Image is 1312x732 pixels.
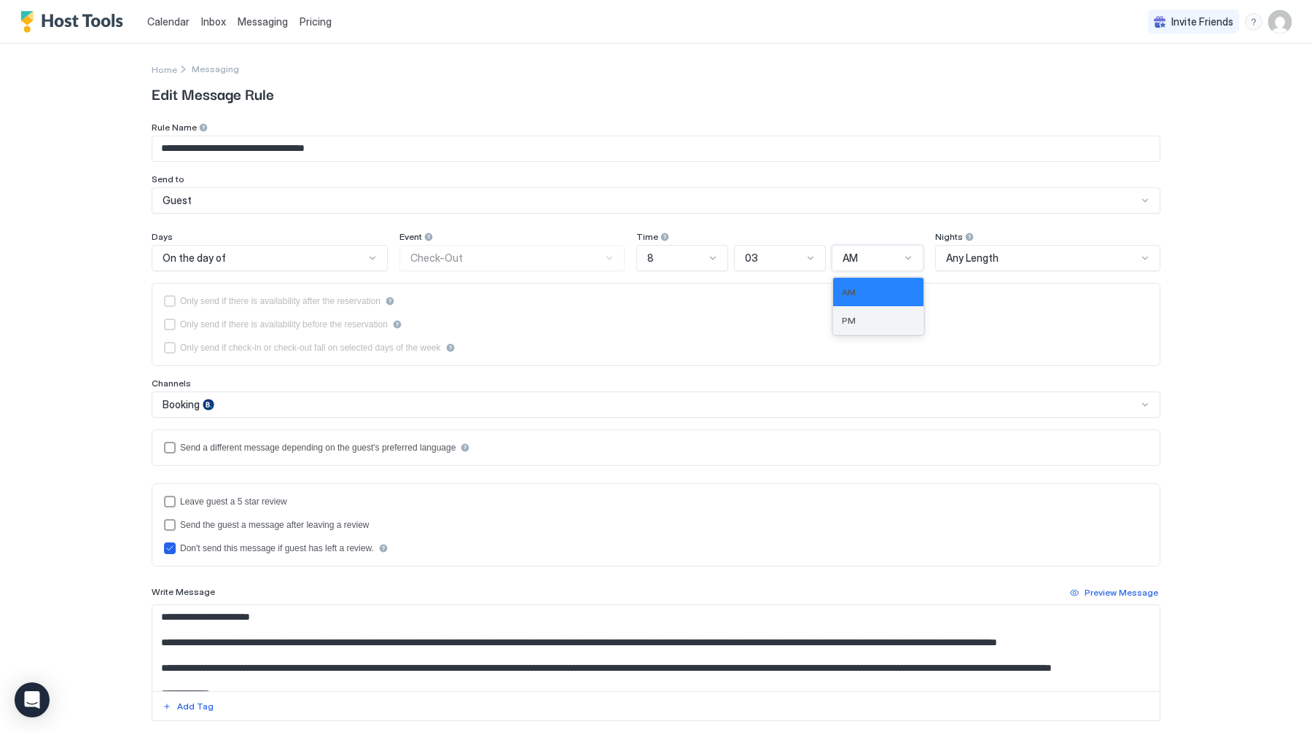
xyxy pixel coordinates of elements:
div: Only send if check-in or check-out fall on selected days of the week [180,343,441,353]
div: beforeReservation [164,319,1148,330]
a: Inbox [201,14,226,29]
div: Only send if there is availability after the reservation [180,296,380,306]
span: Channels [152,378,191,389]
span: Inbox [201,15,226,28]
div: Breadcrumb [152,61,177,77]
div: menu [1245,13,1262,31]
span: Rule Name [152,122,197,133]
div: Don't send this message if guest has left a review. [180,543,374,553]
span: Any Length [946,252,999,265]
div: Add Tag [177,700,214,713]
div: Breadcrumb [192,63,239,74]
span: Time [636,231,658,242]
div: afterReservation [164,295,1148,307]
span: AM [843,252,858,265]
span: Booking [163,398,200,411]
a: Calendar [147,14,190,29]
div: reviewEnabled [164,496,1148,507]
div: Open Intercom Messenger [15,682,50,717]
a: Host Tools Logo [20,11,130,33]
span: Event [399,231,422,242]
div: isLimited [164,342,1148,354]
span: Invite Friends [1171,15,1233,28]
span: Nights [935,231,963,242]
div: Leave guest a 5 star review [180,497,287,507]
span: 8 [647,252,654,265]
div: Send the guest a message after leaving a review [180,520,370,530]
span: AM [842,287,856,297]
div: disableMessageAfterReview [164,542,1148,554]
span: Calendar [147,15,190,28]
span: PM [842,315,856,326]
a: Home [152,61,177,77]
textarea: Input Field [152,605,1160,691]
span: Send to [152,174,184,184]
div: User profile [1268,10,1292,34]
div: languagesEnabled [164,442,1148,453]
span: Pricing [300,15,332,28]
div: Send a different message depending on the guest's preferred language [180,443,456,453]
a: Messaging [238,14,288,29]
div: sendMessageAfterLeavingReview [164,519,1148,531]
span: Write Message [152,586,215,597]
span: On the day of [163,252,226,265]
span: Messaging [238,15,288,28]
span: Days [152,231,173,242]
span: Home [152,64,177,75]
button: Add Tag [160,698,216,715]
input: Input Field [152,136,1160,161]
span: Edit Message Rule [152,82,1160,104]
div: Only send if there is availability before the reservation [180,319,388,330]
span: Messaging [192,63,239,74]
span: 03 [745,252,758,265]
button: Preview Message [1068,584,1160,601]
div: Preview Message [1085,586,1158,599]
span: Guest [163,194,192,207]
